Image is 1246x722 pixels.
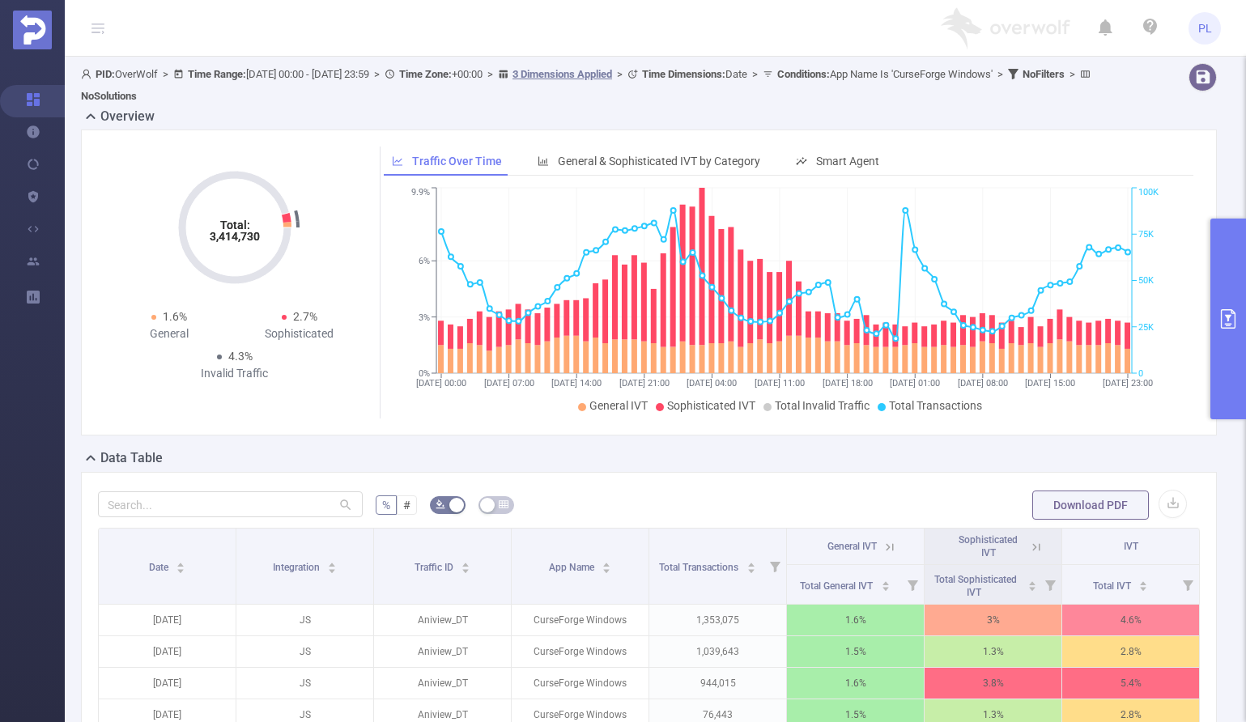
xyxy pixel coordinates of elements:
[787,605,924,635] p: 1.6%
[659,562,741,573] span: Total Transactions
[549,562,597,573] span: App Name
[1028,579,1037,584] i: icon: caret-up
[228,350,253,363] span: 4.3%
[392,155,403,167] i: icon: line-chart
[461,560,470,565] i: icon: caret-up
[382,499,390,512] span: %
[512,668,649,699] p: CurseForge Windows
[619,378,670,389] tspan: [DATE] 21:00
[403,499,410,512] span: #
[816,155,879,168] span: Smart Agent
[787,668,924,699] p: 1.6%
[1138,188,1159,198] tspan: 100K
[1027,579,1037,588] div: Sort
[538,155,549,167] i: icon: bar-chart
[293,310,317,323] span: 2.7%
[436,499,445,509] i: icon: bg-colors
[1139,579,1148,584] i: icon: caret-up
[602,567,611,571] i: icon: caret-down
[777,68,830,80] b: Conditions :
[327,560,337,570] div: Sort
[925,636,1061,667] p: 1.3%
[787,636,924,667] p: 1.5%
[1062,605,1199,635] p: 4.6%
[649,605,786,635] p: 1,353,075
[925,605,1061,635] p: 3%
[188,68,246,80] b: Time Range:
[176,560,185,565] i: icon: caret-up
[96,68,115,80] b: PID:
[176,567,185,571] i: icon: caret-down
[881,579,890,584] i: icon: caret-up
[169,365,300,382] div: Invalid Traffic
[163,310,187,323] span: 1.6%
[934,574,1017,598] span: Total Sophisticated IVT
[1026,378,1076,389] tspan: [DATE] 15:00
[1032,491,1149,520] button: Download PDF
[98,491,363,517] input: Search...
[81,90,137,102] b: No Solutions
[512,636,649,667] p: CurseForge Windows
[589,399,648,412] span: General IVT
[416,378,466,389] tspan: [DATE] 00:00
[993,68,1008,80] span: >
[602,560,611,565] i: icon: caret-up
[374,636,511,667] p: Aniview_DT
[558,155,760,168] span: General & Sophisticated IVT by Category
[100,107,155,126] h2: Overview
[959,534,1018,558] span: Sophisticated IVT
[602,560,611,570] div: Sort
[13,11,52,49] img: Protected Media
[369,68,385,80] span: >
[483,68,498,80] span: >
[1065,68,1080,80] span: >
[1138,322,1154,333] tspan: 25K
[746,567,755,571] i: icon: caret-down
[1023,68,1065,80] b: No Filters
[484,378,534,389] tspan: [DATE] 07:00
[1103,378,1153,389] tspan: [DATE] 23:00
[328,567,337,571] i: icon: caret-down
[881,584,890,589] i: icon: caret-down
[419,312,430,323] tspan: 3%
[219,219,249,231] tspan: Total:
[687,378,738,389] tspan: [DATE] 04:00
[746,560,756,570] div: Sort
[763,529,786,604] i: Filter menu
[415,562,456,573] span: Traffic ID
[1198,12,1212,45] span: PL
[925,668,1061,699] p: 3.8%
[99,668,236,699] p: [DATE]
[889,399,982,412] span: Total Transactions
[1062,636,1199,667] p: 2.8%
[1138,229,1154,240] tspan: 75K
[642,68,747,80] span: Date
[399,68,452,80] b: Time Zone:
[777,68,993,80] span: App Name Is 'CurseForge Windows'
[99,636,236,667] p: [DATE]
[958,378,1008,389] tspan: [DATE] 08:00
[419,256,430,266] tspan: 6%
[81,69,96,79] i: icon: user
[411,188,430,198] tspan: 9.9%
[210,230,260,243] tspan: 3,414,730
[81,68,1095,102] span: OverWolf [DATE] 00:00 - [DATE] 23:59 +00:00
[99,605,236,635] p: [DATE]
[755,378,805,389] tspan: [DATE] 11:00
[1138,276,1154,287] tspan: 50K
[374,668,511,699] p: Aniview_DT
[273,562,322,573] span: Integration
[158,68,173,80] span: >
[881,579,891,588] div: Sort
[667,399,755,412] span: Sophisticated IVT
[746,560,755,565] i: icon: caret-up
[827,541,877,552] span: General IVT
[236,668,373,699] p: JS
[1093,580,1133,592] span: Total IVT
[1062,668,1199,699] p: 5.4%
[328,560,337,565] i: icon: caret-up
[412,155,502,168] span: Traffic Over Time
[512,605,649,635] p: CurseForge Windows
[1138,579,1148,588] div: Sort
[747,68,763,80] span: >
